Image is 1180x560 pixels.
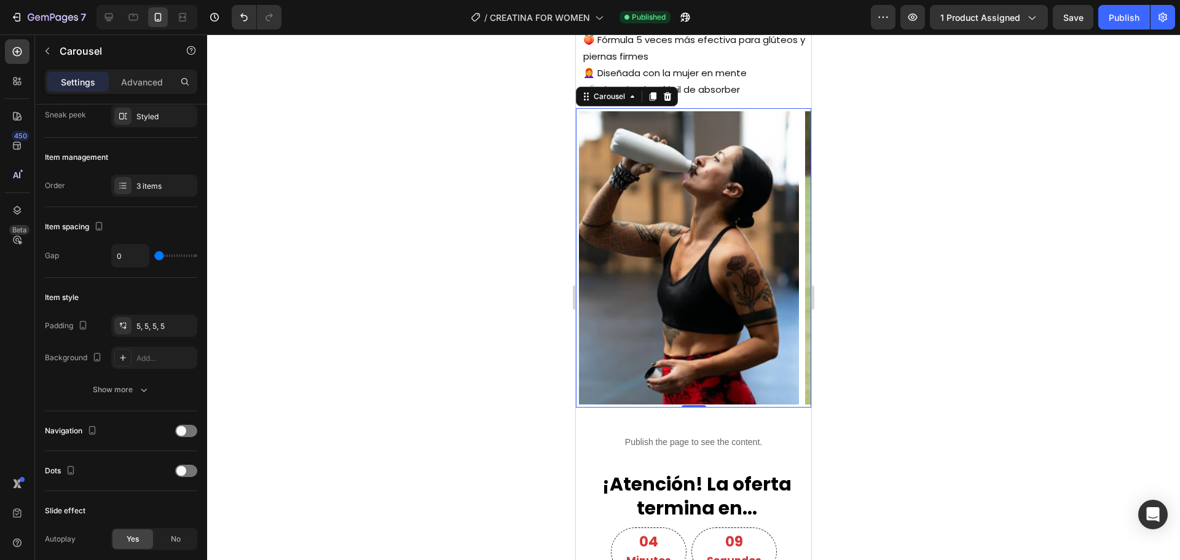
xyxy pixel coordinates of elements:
span: / [484,11,487,24]
div: Background [45,350,104,366]
div: Slide effect [45,505,85,516]
div: 450 [12,131,29,141]
p: 7 [81,10,86,25]
img: image_demo.jpg [229,77,449,370]
div: 3 items [136,181,194,192]
div: Navigation [45,423,100,440]
div: Gap [45,250,59,261]
p: Carousel [60,44,164,58]
div: Padding [45,318,90,334]
iframe: Design area [576,34,811,560]
p: Minutos [50,517,95,536]
span: CREATINA FOR WOMEN [490,11,590,24]
span: No [171,534,181,545]
div: Item management [45,152,108,163]
div: Item spacing [45,219,106,235]
div: 09 [131,499,186,517]
div: Open Intercom Messenger [1138,500,1168,529]
span: Yes [127,534,139,545]
div: Publish [1109,11,1139,24]
div: Sneak peek [45,109,86,120]
div: Add... [136,353,194,364]
div: 04 [50,499,95,517]
button: 1 product assigned [930,5,1048,30]
button: Publish [1098,5,1150,30]
span: Save [1063,12,1084,23]
img: image_demo.jpg [3,77,223,370]
button: Save [1053,5,1093,30]
p: 👩‍🦰 Diseñada con la mujer en mente [7,30,234,47]
div: Show more [93,384,150,396]
div: Order [45,180,65,191]
span: 1 product assigned [940,11,1020,24]
div: Beta [9,225,29,235]
button: Show more [45,379,197,401]
div: Dots [45,463,78,479]
p: Segundos [131,517,186,536]
div: Carousel [15,57,52,68]
input: Auto [112,245,149,267]
div: Styled [136,111,194,122]
span: ¡Atención! La oferta termina en... [26,436,216,487]
p: Publish the page to see the content. [6,401,229,414]
p: Settings [61,76,95,89]
span: Published [632,12,666,23]
div: Undo/Redo [232,5,281,30]
div: 5, 5, 5, 5 [136,321,194,332]
p: 🧪 Micronizada y fácil de absorber [7,47,234,63]
button: 7 [5,5,92,30]
div: Autoplay [45,534,76,545]
p: Advanced [121,76,163,89]
div: Item style [45,292,79,303]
